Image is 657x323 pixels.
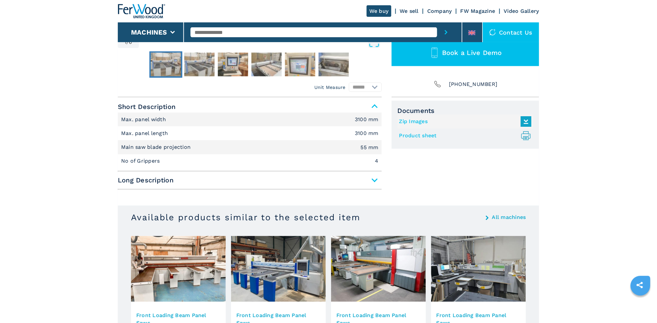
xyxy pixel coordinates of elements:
[629,293,652,318] iframe: Chat
[118,4,165,18] img: Ferwood
[251,53,282,76] img: f5ffa1fa4a41c615a1bc469bb3656e4f
[131,28,167,36] button: Machines
[449,80,498,89] span: [PHONE_NUMBER]
[399,116,528,127] a: Zip Images
[433,80,442,89] img: Phone
[121,144,193,151] p: Main saw blade projection
[285,53,315,76] img: 687ab35ece4e26638dcd1316592b232e
[231,236,326,302] img: Front Loading Beam Panel Saws HOLZMA HPP 250R/44/44
[361,145,379,150] em: 55 mm
[632,277,648,293] a: sharethis
[319,53,349,76] img: 2f12c02ba8899cb7a206ccc8acd08840
[218,53,248,76] img: 387a713f792e1669f49cfe28d21fbade
[355,117,379,122] em: 3100 mm
[367,5,391,17] a: We buy
[121,116,168,123] p: Max. panel width
[427,8,452,14] a: Company
[118,51,382,78] nav: Thumbnail Navigation
[375,159,379,164] em: 4
[124,40,126,45] span: 1
[250,51,283,78] button: Go to Slide 4
[504,8,539,14] a: Video Gallery
[489,29,496,36] img: Contact us
[126,40,129,45] span: /
[129,40,132,45] span: 6
[437,22,455,42] button: submit-button
[314,84,346,91] em: Unit Measure
[392,40,539,66] button: Book a Live Demo
[284,51,317,78] button: Go to Slide 5
[131,236,226,302] img: Front Loading Beam Panel Saws SCM SIGMA IMPACT
[118,113,382,169] div: Short Description
[331,236,426,302] img: Front Loading Beam Panel Saws SCHELLING FH 4 430/220-P
[398,107,533,115] span: Documents
[118,175,382,186] span: Long Description
[460,8,495,14] a: FW Magazine
[118,101,382,113] span: Short Description
[141,36,380,48] button: Open Fullscreen
[355,131,379,136] em: 3100 mm
[317,51,350,78] button: Go to Slide 6
[217,51,250,78] button: Go to Slide 3
[431,236,526,302] img: Front Loading Beam Panel Saws SELCO SK 4
[492,215,526,220] a: All machines
[121,158,162,165] p: No of Grippers
[184,53,215,76] img: d01f4c764186917a55f6cdca05f29de2
[121,130,170,137] p: Max. panel length
[400,8,419,14] a: We sell
[399,130,528,141] a: Product sheet
[483,22,539,42] div: Contact us
[151,53,181,76] img: cf006833db2748c6814ac0c21cc85b01
[131,212,360,223] h3: Available products similar to the selected item
[149,51,182,78] button: Go to Slide 1
[183,51,216,78] button: Go to Slide 2
[442,49,502,57] span: Book a Live Demo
